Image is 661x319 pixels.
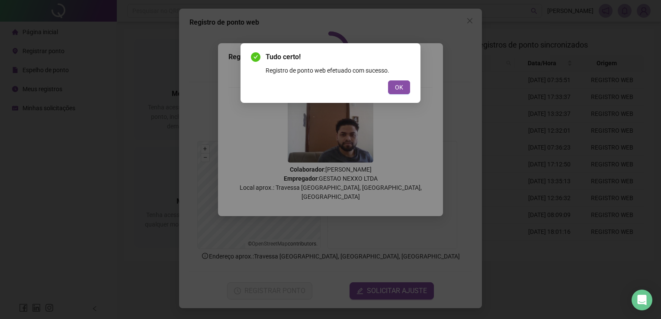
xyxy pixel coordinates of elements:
[632,290,652,310] div: Open Intercom Messenger
[266,66,410,75] div: Registro de ponto web efetuado com sucesso.
[395,83,403,92] span: OK
[251,52,260,62] span: check-circle
[266,52,410,62] span: Tudo certo!
[388,80,410,94] button: OK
